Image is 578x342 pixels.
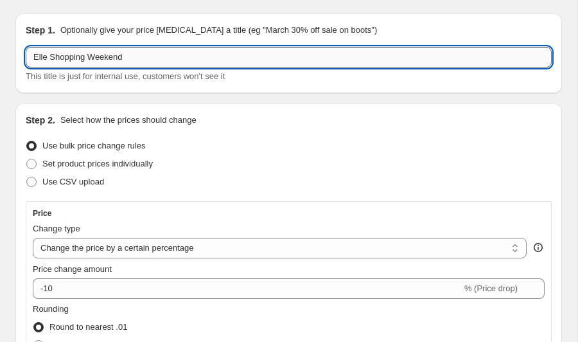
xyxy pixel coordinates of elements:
span: % (Price drop) [464,283,518,293]
span: Set product prices individually [42,159,153,168]
p: Select how the prices should change [60,114,197,127]
h3: Price [33,208,51,219]
span: Change type [33,224,80,233]
h2: Step 1. [26,24,55,37]
span: Rounding [33,304,69,314]
input: 30% off holiday sale [26,47,552,67]
span: Price change amount [33,264,112,274]
div: help [532,241,545,254]
p: Optionally give your price [MEDICAL_DATA] a title (eg "March 30% off sale on boots") [60,24,377,37]
input: -15 [33,278,462,299]
span: Round to nearest .01 [49,322,127,332]
span: This title is just for internal use, customers won't see it [26,71,225,81]
h2: Step 2. [26,114,55,127]
span: Use bulk price change rules [42,141,145,150]
span: Use CSV upload [42,177,104,186]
